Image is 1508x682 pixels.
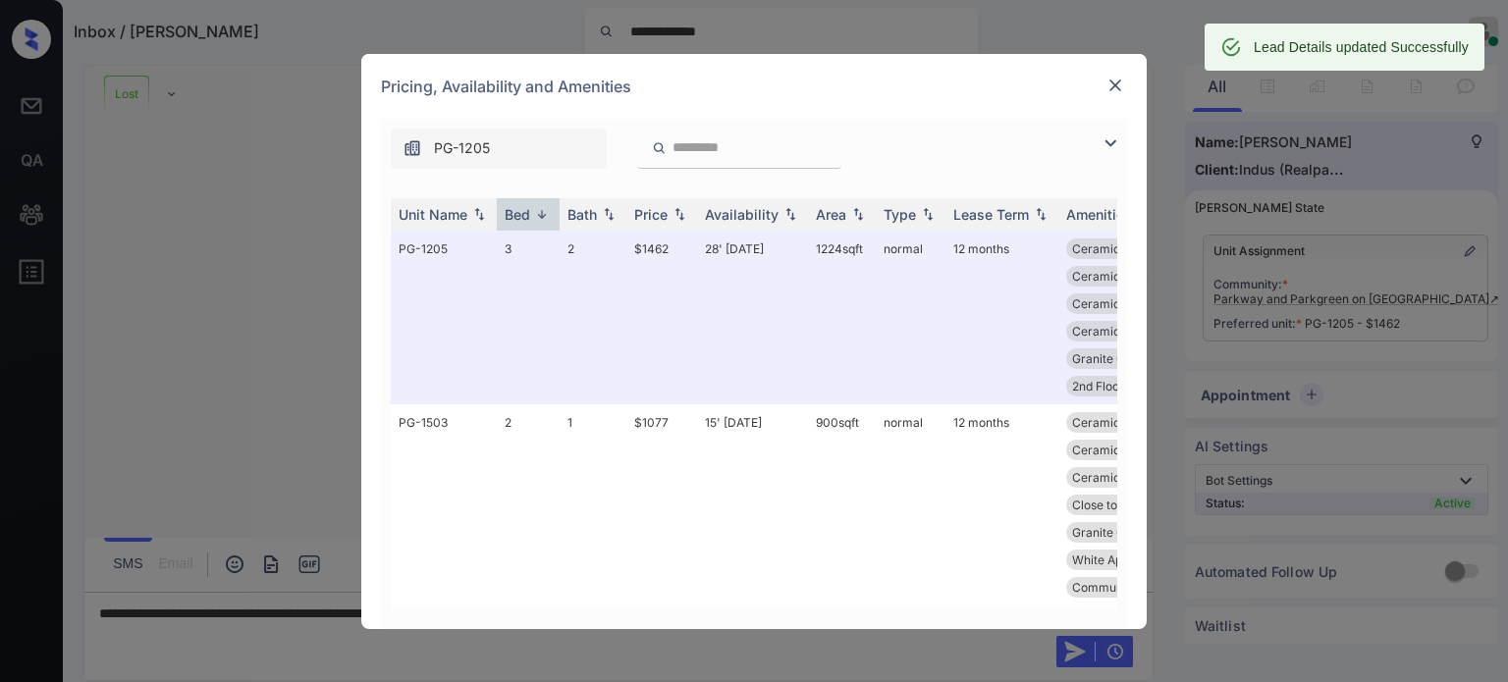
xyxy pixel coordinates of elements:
[1072,552,1171,567] span: White Appliance...
[1031,207,1050,221] img: sorting
[399,206,467,223] div: Unit Name
[816,206,846,223] div: Area
[391,231,497,404] td: PG-1205
[876,404,945,605] td: normal
[1072,498,1224,512] span: Close to [PERSON_NAME]...
[361,54,1147,119] div: Pricing, Availability and Amenities
[532,207,552,222] img: sorting
[953,206,1029,223] div: Lease Term
[945,404,1058,605] td: 12 months
[1105,76,1125,95] img: close
[567,206,597,223] div: Bath
[634,206,668,223] div: Price
[469,207,489,221] img: sorting
[505,206,530,223] div: Bed
[705,206,779,223] div: Availability
[434,137,490,159] span: PG-1205
[1072,415,1170,430] span: Ceramic Tile Ba...
[1072,241,1170,256] span: Ceramic Tile Ba...
[697,231,808,404] td: 28' [DATE]
[670,207,689,221] img: sorting
[403,138,422,158] img: icon-zuma
[1072,351,1169,366] span: Granite Counter...
[1072,443,1170,457] span: Ceramic Tile Be...
[1066,206,1132,223] div: Amenities
[1072,379,1124,393] span: 2nd Floor
[945,231,1058,404] td: 12 months
[652,139,667,157] img: icon-zuma
[1072,324,1165,339] span: Ceramic Tile Li...
[497,231,560,404] td: 3
[876,231,945,404] td: normal
[626,404,697,605] td: $1077
[497,404,560,605] td: 2
[1072,470,1165,485] span: Ceramic Tile Li...
[1072,525,1169,540] span: Granite Counter...
[781,207,800,221] img: sorting
[391,404,497,605] td: PG-1503
[808,404,876,605] td: 900 sqft
[918,207,938,221] img: sorting
[1072,269,1170,284] span: Ceramic Tile Be...
[560,231,626,404] td: 2
[848,207,868,221] img: sorting
[1254,29,1469,65] div: Lead Details updated Successfully
[1072,580,1160,595] span: Community Fee
[599,207,619,221] img: sorting
[884,206,916,223] div: Type
[697,404,808,605] td: 15' [DATE]
[1072,296,1170,311] span: Ceramic Tile Be...
[808,231,876,404] td: 1224 sqft
[1099,131,1122,155] img: icon-zuma
[560,404,626,605] td: 1
[626,231,697,404] td: $1462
